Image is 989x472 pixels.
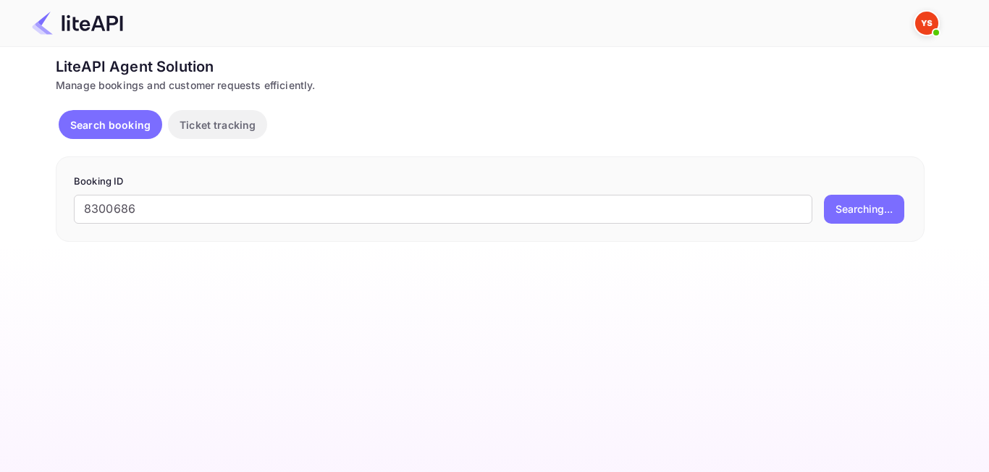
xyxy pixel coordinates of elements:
[74,174,906,189] p: Booking ID
[32,12,123,35] img: LiteAPI Logo
[180,117,256,132] p: Ticket tracking
[56,77,925,93] div: Manage bookings and customer requests efficiently.
[74,195,812,224] input: Enter Booking ID (e.g., 63782194)
[56,56,925,77] div: LiteAPI Agent Solution
[824,195,904,224] button: Searching...
[915,12,938,35] img: Yandex Support
[70,117,151,132] p: Search booking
